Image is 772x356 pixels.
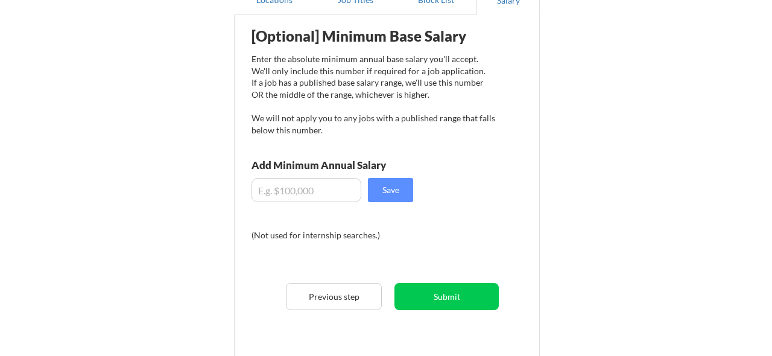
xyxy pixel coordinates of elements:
[252,229,415,241] div: (Not used for internship searches.)
[252,53,495,136] div: Enter the absolute minimum annual base salary you'll accept. We'll only include this number if re...
[368,178,413,202] button: Save
[252,29,495,43] div: [Optional] Minimum Base Salary
[252,160,440,170] div: Add Minimum Annual Salary
[252,178,361,202] input: E.g. $100,000
[394,283,499,310] button: Submit
[286,283,382,310] button: Previous step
